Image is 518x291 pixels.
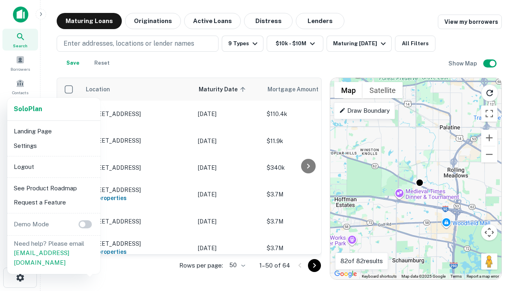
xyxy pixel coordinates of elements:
[478,200,518,239] iframe: Chat Widget
[11,195,97,210] li: Request a Feature
[14,249,69,266] a: [EMAIL_ADDRESS][DOMAIN_NAME]
[11,181,97,196] li: See Product Roadmap
[14,104,42,114] a: SoloPlan
[14,239,94,268] p: Need help? Please email
[11,219,52,229] p: Demo Mode
[11,160,97,174] li: Logout
[14,105,42,113] strong: Solo Plan
[11,139,97,153] li: Settings
[11,124,97,139] li: Landing Page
